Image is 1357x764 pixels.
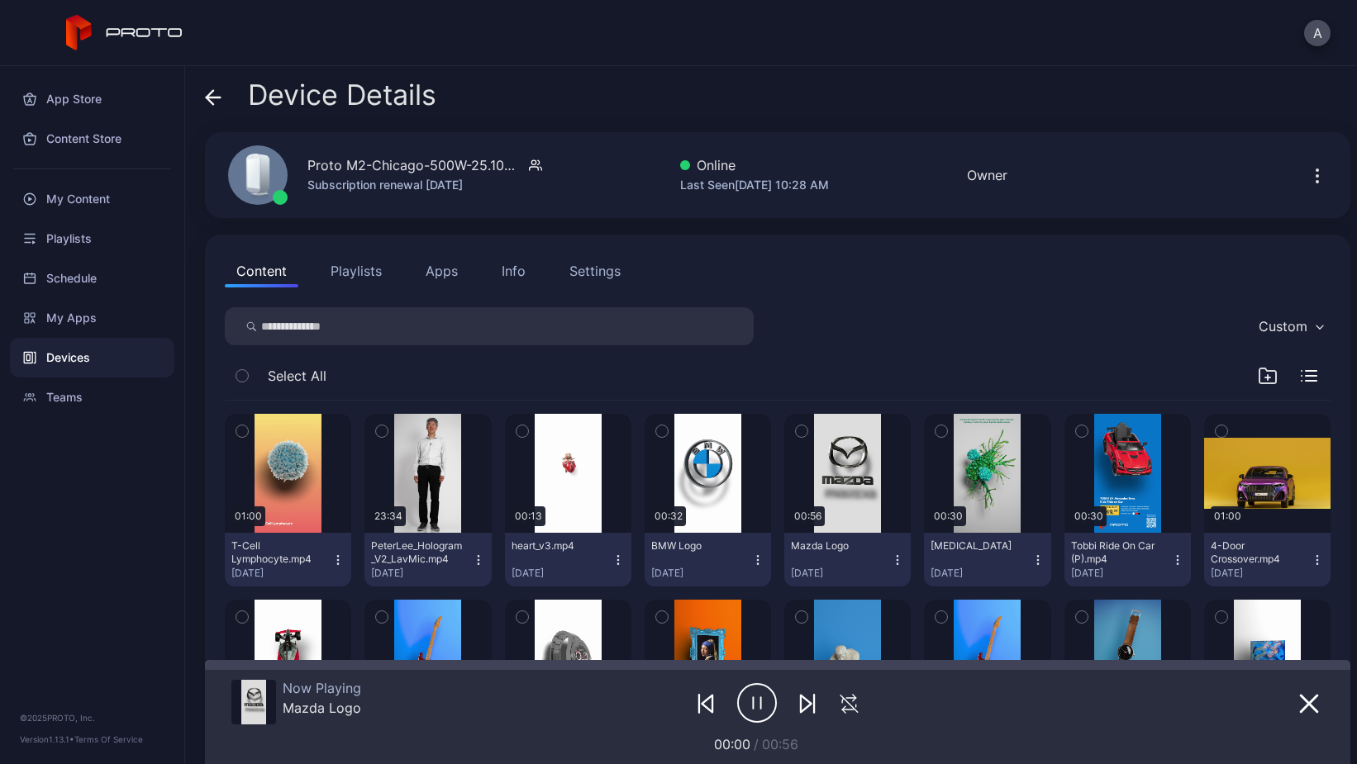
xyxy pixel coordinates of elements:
[924,533,1050,586] button: [MEDICAL_DATA][DATE]
[283,700,361,716] div: Mazda Logo
[231,539,322,566] div: T-Cell Lymphocyte.mp4
[651,567,751,580] div: [DATE]
[371,539,462,566] div: PeterLee_Hologram_V2_LavMic.mp4
[754,736,759,752] span: /
[20,711,164,724] div: © 2025 PROTO, Inc.
[307,175,542,195] div: Subscription renewal [DATE]
[10,119,174,159] a: Content Store
[1304,20,1331,46] button: A
[512,539,602,553] div: heart_v3.mp4
[10,219,174,259] a: Playlists
[490,254,537,287] button: Info
[307,155,522,175] div: Proto M2-Chicago-500W-25.103-CIC
[791,567,891,580] div: [DATE]
[512,567,612,580] div: [DATE]
[1071,567,1171,580] div: [DATE]
[791,539,882,553] div: Mazda Logo
[1259,318,1307,335] div: Custom
[225,254,298,287] button: Content
[931,539,1021,553] div: Cancer Cell
[364,533,491,586] button: PeterLee_Hologram_V2_LavMic.mp4[DATE]
[645,533,771,586] button: BMW Logo[DATE]
[1211,567,1311,580] div: [DATE]
[10,179,174,219] a: My Content
[371,567,471,580] div: [DATE]
[10,79,174,119] a: App Store
[10,338,174,377] a: Devices
[1250,307,1331,345] button: Custom
[10,377,174,417] a: Teams
[558,254,632,287] button: Settings
[967,165,1007,185] div: Owner
[680,175,829,195] div: Last Seen [DATE] 10:28 AM
[225,533,351,586] button: T-Cell Lymphocyte.mp4[DATE]
[10,259,174,298] a: Schedule
[1064,533,1191,586] button: Tobbi Ride On Car (P).mp4[DATE]
[74,734,143,744] a: Terms Of Service
[1071,539,1162,566] div: Tobbi Ride On Car (P).mp4
[414,254,469,287] button: Apps
[762,736,798,752] span: 00:56
[231,567,331,580] div: [DATE]
[248,79,436,111] span: Device Details
[931,567,1031,580] div: [DATE]
[569,261,621,281] div: Settings
[20,734,74,744] span: Version 1.13.1 •
[283,680,361,696] div: Now Playing
[1211,539,1302,566] div: 4-Door Crossover.mp4
[268,366,326,386] span: Select All
[1204,533,1331,586] button: 4-Door Crossover.mp4[DATE]
[784,533,911,586] button: Mazda Logo[DATE]
[505,533,631,586] button: heart_v3.mp4[DATE]
[714,736,750,752] span: 00:00
[319,254,393,287] button: Playlists
[502,261,526,281] div: Info
[651,539,742,553] div: BMW Logo
[680,155,829,175] div: Online
[10,298,174,338] a: My Apps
